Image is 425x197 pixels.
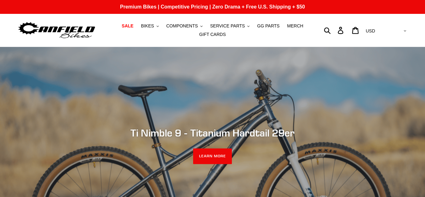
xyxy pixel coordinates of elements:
a: GIFT CARDS [196,30,229,39]
h2: Ti Nimble 9 - Titanium Hardtail 29er [41,127,384,139]
button: COMPONENTS [163,22,206,30]
span: GIFT CARDS [199,32,226,37]
span: SALE [122,23,133,29]
span: COMPONENTS [166,23,198,29]
span: MERCH [287,23,303,29]
button: BIKES [138,22,162,30]
a: MERCH [284,22,306,30]
span: GG PARTS [257,23,279,29]
span: SERVICE PARTS [210,23,245,29]
button: SERVICE PARTS [207,22,253,30]
span: BIKES [141,23,154,29]
a: SALE [118,22,136,30]
a: LEARN MORE [193,148,232,164]
img: Canfield Bikes [17,20,96,40]
a: GG PARTS [254,22,283,30]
